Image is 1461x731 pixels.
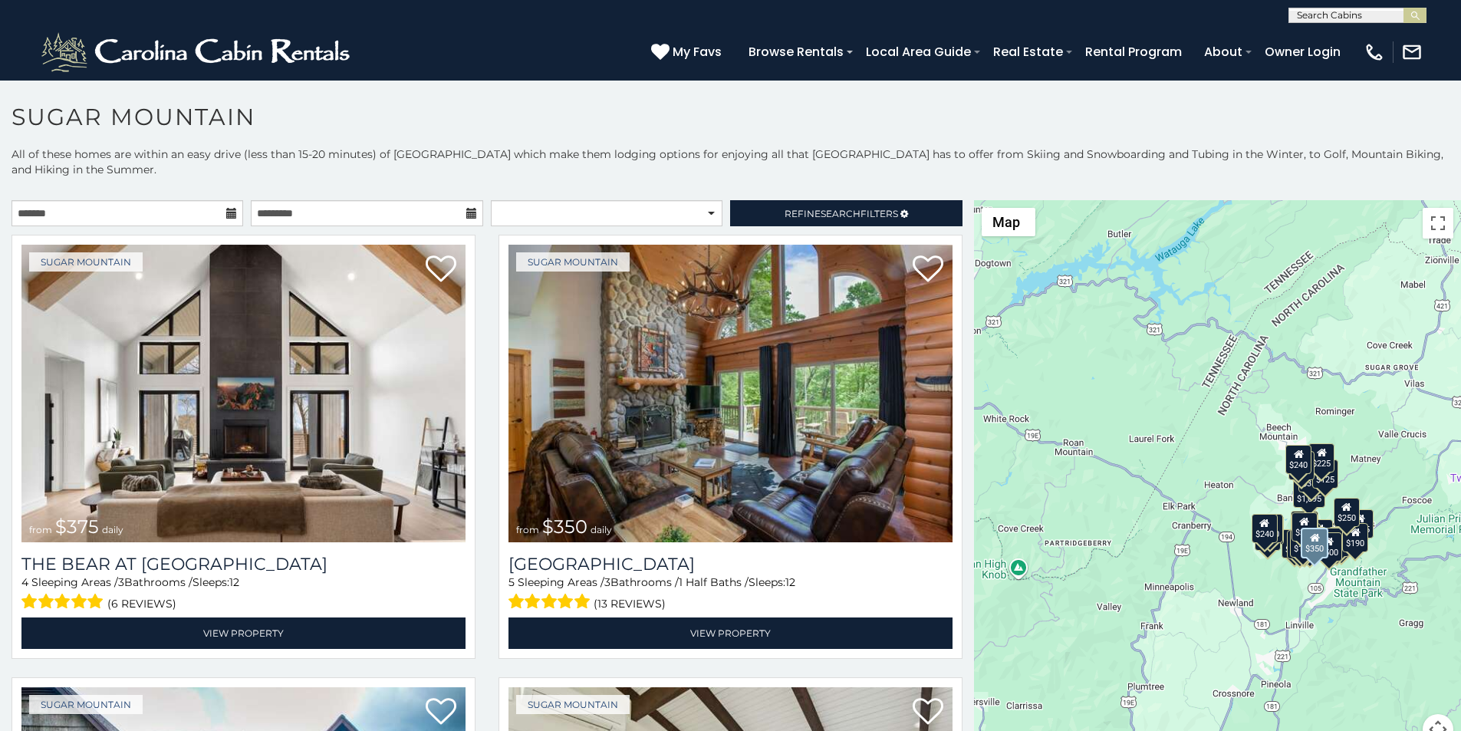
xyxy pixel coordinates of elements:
img: mail-regular-white.png [1401,41,1423,63]
a: Browse Rentals [741,38,851,65]
a: Real Estate [986,38,1071,65]
h3: The Bear At Sugar Mountain [21,554,466,575]
a: Add to favorites [426,696,456,729]
a: Rental Program [1078,38,1190,65]
span: My Favs [673,42,722,61]
a: Add to favorites [913,696,943,729]
div: Sleeping Areas / Bathrooms / Sleeps: [21,575,466,614]
span: (13 reviews) [594,594,666,614]
button: Toggle fullscreen view [1423,208,1453,239]
a: Sugar Mountain [29,252,143,272]
span: from [516,524,539,535]
a: [GEOGRAPHIC_DATA] [508,554,953,575]
a: The Bear At Sugar Mountain from $375 daily [21,245,466,542]
a: Sugar Mountain [516,695,630,714]
div: $190 [1291,511,1317,540]
div: $240 [1286,445,1312,474]
button: Change map style [982,208,1035,236]
img: White-1-2.png [38,29,357,75]
div: $125 [1312,459,1338,489]
div: $250 [1334,498,1360,527]
div: $175 [1290,528,1316,558]
div: $350 [1301,528,1329,558]
a: My Favs [651,42,726,62]
div: $240 [1252,514,1278,543]
span: $375 [55,515,99,538]
h3: Grouse Moor Lodge [508,554,953,575]
div: $225 [1309,443,1335,473]
span: 3 [604,575,610,589]
a: Grouse Moor Lodge from $350 daily [508,245,953,542]
span: 12 [229,575,239,589]
span: $350 [542,515,587,538]
a: Add to favorites [913,254,943,286]
span: 4 [21,575,28,589]
a: View Property [508,617,953,649]
span: 5 [508,575,515,589]
div: $500 [1316,532,1342,561]
img: The Bear At Sugar Mountain [21,245,466,542]
a: About [1196,38,1250,65]
span: 12 [785,575,795,589]
a: The Bear At [GEOGRAPHIC_DATA] [21,554,466,575]
span: daily [591,524,612,535]
a: Owner Login [1257,38,1348,65]
img: phone-regular-white.png [1364,41,1385,63]
span: from [29,524,52,535]
a: Local Area Guide [858,38,979,65]
span: Search [821,208,860,219]
div: $1,095 [1293,479,1325,508]
a: Add to favorites [426,254,456,286]
div: $300 [1292,512,1318,542]
span: Refine Filters [785,208,898,219]
div: $155 [1288,530,1314,559]
span: daily [102,524,123,535]
div: $200 [1307,519,1333,548]
a: Sugar Mountain [29,695,143,714]
span: (6 reviews) [107,594,176,614]
span: 3 [118,575,124,589]
div: $195 [1324,528,1350,557]
a: RefineSearchFilters [730,200,962,226]
div: $155 [1347,509,1374,538]
div: $190 [1343,523,1369,552]
span: Map [992,214,1020,230]
span: 1 Half Baths / [679,575,749,589]
div: Sleeping Areas / Bathrooms / Sleeps: [508,575,953,614]
img: Grouse Moor Lodge [508,245,953,542]
a: Sugar Mountain [516,252,630,272]
a: View Property [21,617,466,649]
